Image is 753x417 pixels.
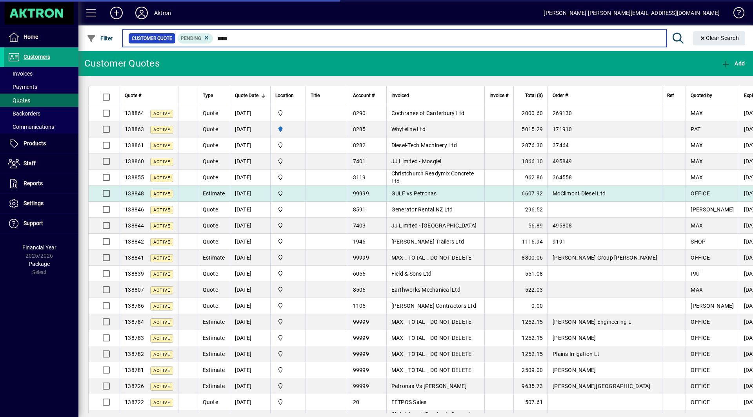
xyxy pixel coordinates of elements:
a: Home [4,27,78,47]
span: Central [275,253,301,262]
span: MAX [691,142,703,148]
span: 138782 [125,351,144,357]
span: MAX [691,110,703,116]
button: Add [104,6,129,20]
td: 551.08 [513,266,547,282]
span: Active [153,224,170,229]
span: Account # [353,91,375,100]
span: 495808 [553,222,572,229]
span: 138846 [125,206,144,213]
span: OFFICE [691,383,710,389]
span: Central [275,141,301,150]
td: 2000.60 [513,105,547,121]
span: EFTPOS Sales [391,399,427,405]
span: GULF vs Petronas [391,190,437,197]
span: Add [721,60,745,67]
span: 138864 [125,110,144,116]
span: Invoiced [391,91,409,100]
span: Active [153,159,170,164]
span: OFFICE [691,255,710,261]
span: OFFICE [691,399,710,405]
span: Clear Search [699,35,739,41]
span: HAMILTON [275,125,301,134]
span: Active [153,175,170,181]
span: Products [24,140,46,146]
span: Type [203,91,213,100]
div: Quoted by [691,91,734,100]
span: 138783 [125,335,144,341]
span: MAX [691,174,703,181]
span: PAT [691,126,700,132]
span: Active [153,336,170,341]
span: 8285 [353,126,366,132]
td: [DATE] [230,137,270,153]
span: JJ Limited - [GEOGRAPHIC_DATA] [391,222,477,229]
span: 20 [353,399,360,405]
span: 138786 [125,303,144,309]
td: [DATE] [230,314,270,330]
span: [PERSON_NAME] Trailers Ltd [391,238,464,245]
span: Order # [553,91,568,100]
span: [PERSON_NAME] [553,335,596,341]
span: MAX _ TOTAL _ DO NOT DELETE [391,255,472,261]
span: Home [24,34,38,40]
span: Support [24,220,43,226]
span: 99999 [353,335,369,341]
span: Quote [203,238,218,245]
td: [DATE] [230,186,270,202]
span: MAX _ TOTAL _ DO NOT DELETE [391,351,472,357]
td: [DATE] [230,266,270,282]
span: Central [275,382,301,390]
td: [DATE] [230,362,270,378]
span: Whyteline Ltd [391,126,426,132]
span: 138807 [125,287,144,293]
span: Quote [203,271,218,277]
span: MAX _ TOTAL _ DO NOT DELETE [391,335,472,341]
td: 2509.00 [513,362,547,378]
span: Customers [24,54,50,60]
span: Quote [203,287,218,293]
span: MAX [691,158,703,164]
span: Active [153,208,170,213]
span: Quote [203,206,218,213]
a: Payments [4,80,78,94]
td: 0.00 [513,298,547,314]
span: Central [275,189,301,198]
span: Central [275,173,301,182]
span: 99999 [353,351,369,357]
span: 99999 [353,190,369,197]
span: OFFICE [691,367,710,373]
div: Customer Quotes [84,57,160,70]
span: Central [275,205,301,214]
span: Filter [87,35,113,42]
span: Quote [203,158,218,164]
span: Reports [24,180,43,186]
span: Quote [203,303,218,309]
span: Active [153,127,170,132]
span: [PERSON_NAME] Contractors Ltd [391,303,476,309]
span: Central [275,109,301,117]
span: Quote [203,399,218,405]
span: PAT [691,271,700,277]
span: 269130 [553,110,572,116]
span: Central [275,269,301,278]
span: 138839 [125,271,144,277]
span: Package [29,261,50,267]
span: Active [153,143,170,148]
span: Payments [8,84,37,90]
span: 7403 [353,222,366,229]
span: Active [153,288,170,293]
span: Christchurch Readymix Concrete Ltd [391,170,474,184]
div: Order # [553,91,657,100]
span: Staff [24,160,36,166]
span: 138848 [125,190,144,197]
td: [DATE] [230,250,270,266]
td: 1252.15 [513,330,547,346]
td: [DATE] [230,330,270,346]
span: Active [153,111,170,116]
span: Quote [203,142,218,148]
a: Backorders [4,107,78,120]
span: 138863 [125,126,144,132]
span: MAX [691,222,703,229]
span: Estimate [203,319,225,325]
